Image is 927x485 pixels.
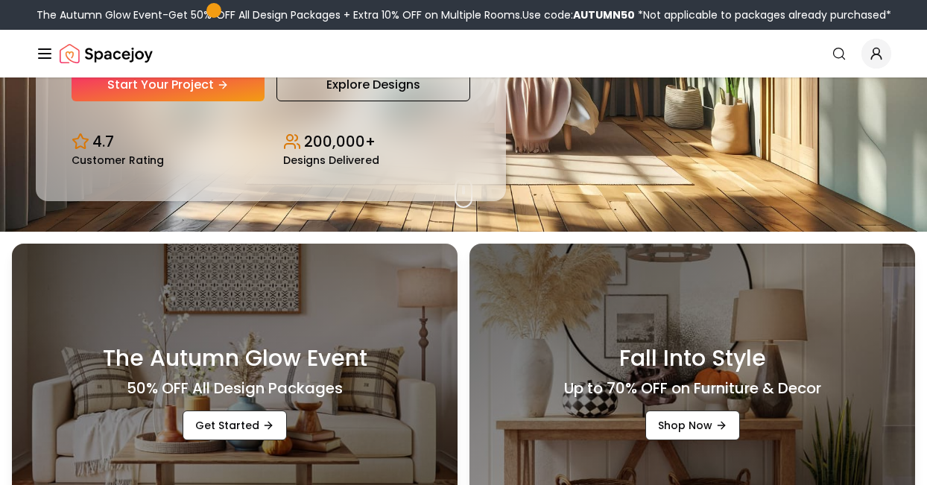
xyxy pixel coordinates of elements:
[619,345,766,372] h3: Fall Into Style
[60,39,153,69] a: Spacejoy
[103,345,367,372] h3: The Autumn Glow Event
[573,7,635,22] b: AUTUMN50
[283,155,379,165] small: Designs Delivered
[304,131,376,152] p: 200,000+
[276,69,471,101] a: Explore Designs
[564,378,821,399] h4: Up to 70% OFF on Furniture & Decor
[60,39,153,69] img: Spacejoy Logo
[72,69,265,101] a: Start Your Project
[92,131,114,152] p: 4.7
[635,7,891,22] span: *Not applicable to packages already purchased*
[522,7,635,22] span: Use code:
[127,378,343,399] h4: 50% OFF All Design Packages
[36,30,891,77] nav: Global
[645,410,740,440] a: Shop Now
[183,410,287,440] a: Get Started
[72,119,470,165] div: Design stats
[72,155,164,165] small: Customer Rating
[37,7,891,22] div: The Autumn Glow Event-Get 50% OFF All Design Packages + Extra 10% OFF on Multiple Rooms.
